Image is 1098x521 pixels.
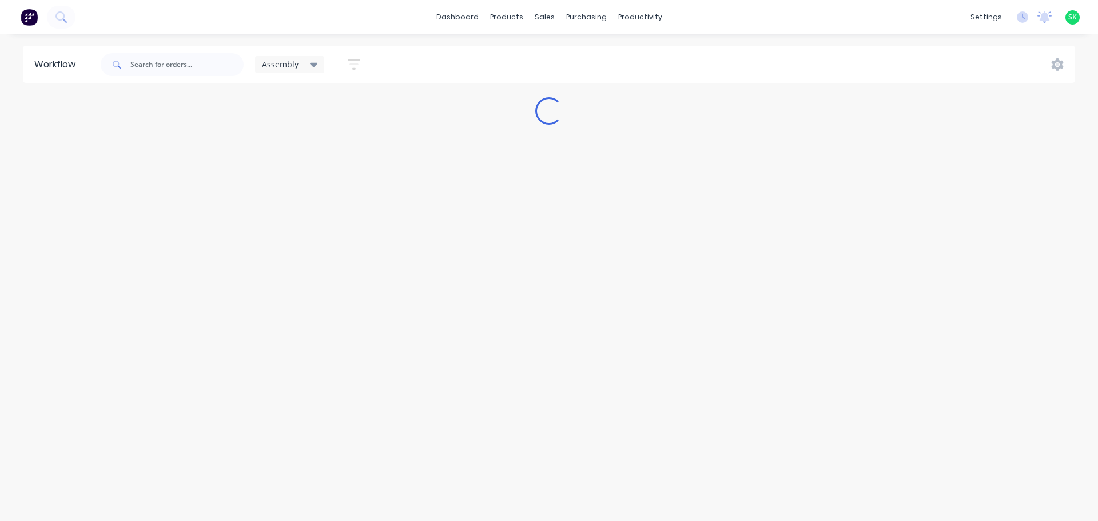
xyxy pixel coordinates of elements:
input: Search for orders... [130,53,244,76]
div: Workflow [34,58,81,71]
img: Factory [21,9,38,26]
div: products [484,9,529,26]
div: sales [529,9,560,26]
div: settings [965,9,1008,26]
div: purchasing [560,9,612,26]
a: dashboard [431,9,484,26]
div: productivity [612,9,668,26]
span: SK [1068,12,1077,22]
span: Assembly [262,58,299,70]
